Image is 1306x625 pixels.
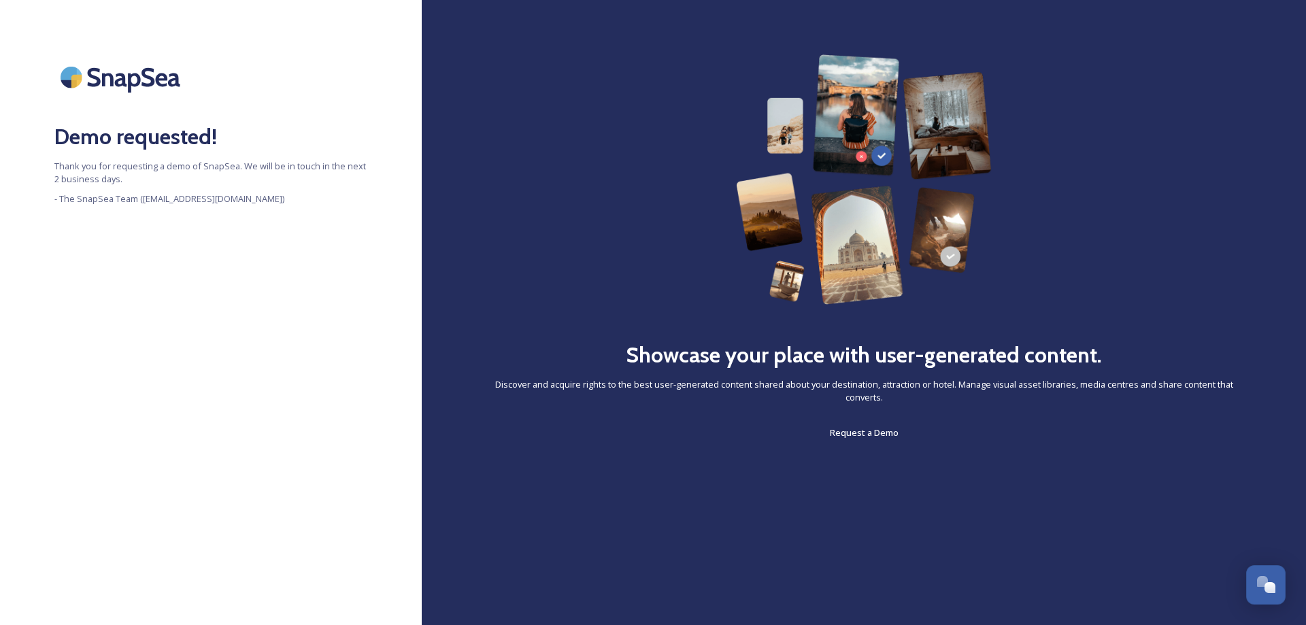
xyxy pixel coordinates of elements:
[476,378,1252,404] span: Discover and acquire rights to the best user-generated content shared about your destination, att...
[54,54,190,100] img: SnapSea Logo
[626,339,1102,371] h2: Showcase your place with user-generated content.
[54,160,367,186] span: Thank you for requesting a demo of SnapSea. We will be in touch in the next 2 business days.
[830,426,899,439] span: Request a Demo
[830,424,899,441] a: Request a Demo
[54,192,367,205] span: - The SnapSea Team ([EMAIL_ADDRESS][DOMAIN_NAME])
[736,54,991,305] img: 63b42ca75bacad526042e722_Group%20154-p-800.png
[1246,565,1286,605] button: Open Chat
[54,120,367,153] h2: Demo requested!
